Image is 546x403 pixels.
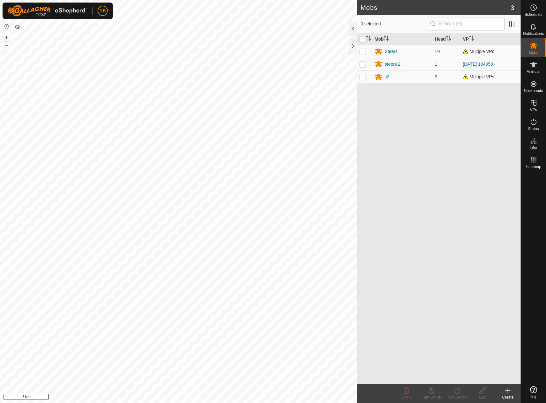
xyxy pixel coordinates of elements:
div: steers 2 [385,61,401,68]
span: 3 [511,3,514,12]
p-sorticon: Activate to sort [469,36,474,42]
div: Turn On VP [444,394,470,400]
a: Privacy Policy [153,395,177,400]
span: Mobs [529,51,538,55]
span: Help [529,395,537,399]
div: Create [495,394,521,400]
span: RB [99,8,106,14]
span: Infra [529,146,537,150]
div: Turn Off VP [419,394,444,400]
p-sorticon: Activate to sort [446,36,451,42]
span: Delete [401,395,412,400]
span: Multiple VPs [463,74,494,79]
a: Contact Us [185,395,203,400]
span: Notifications [523,32,544,36]
span: 1 [435,62,437,67]
div: Edit [470,394,495,400]
span: 9 [435,74,437,79]
span: Animals [527,70,540,74]
button: + [3,33,10,41]
button: – [3,42,10,49]
a: Help [521,384,546,401]
span: 10 [435,49,440,54]
span: 0 selected [361,21,428,27]
img: Gallagher Logo [8,5,87,17]
span: Schedules [524,13,542,17]
h2: Mobs [361,4,511,11]
span: VPs [530,108,537,112]
th: Head [432,33,460,45]
span: Heatmap [526,165,541,169]
p-sorticon: Activate to sort [384,36,389,42]
input: Search (S) [428,17,505,30]
div: s3 [385,74,390,80]
div: Steers [385,48,398,55]
span: Status [528,127,539,131]
button: Map Layers [14,23,22,31]
p-sorticon: Activate to sort [366,36,371,42]
span: Neckbands [524,89,543,93]
th: VP [460,33,521,45]
button: Reset Map [3,23,10,30]
a: [DATE] 104950 [463,62,493,67]
th: Mob [372,33,433,45]
span: Multiple VPs [463,49,494,54]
